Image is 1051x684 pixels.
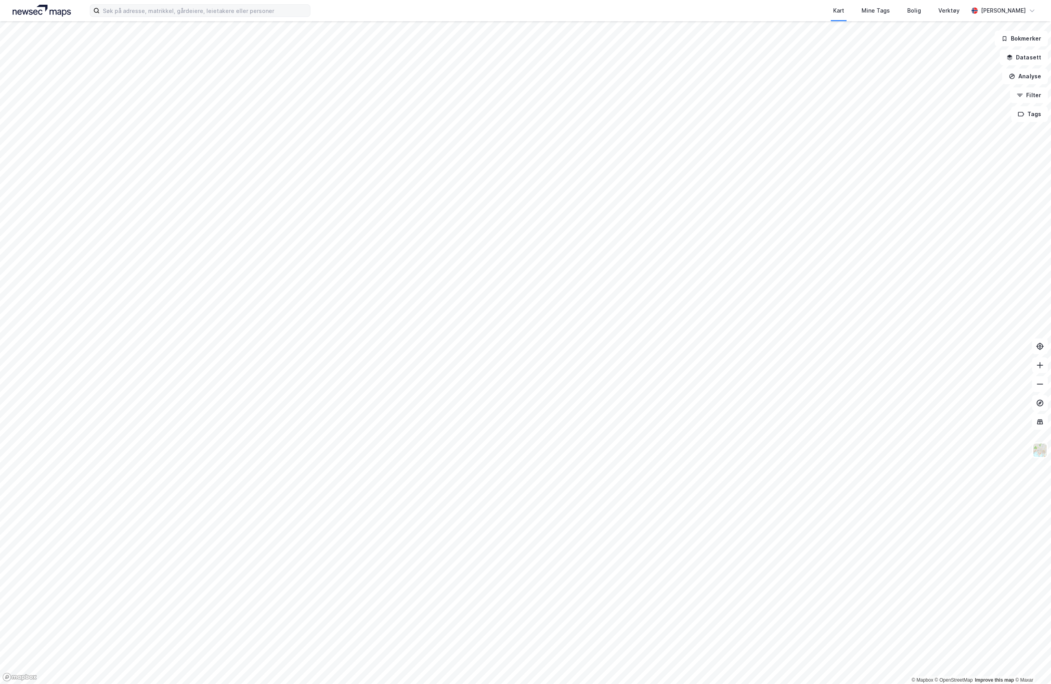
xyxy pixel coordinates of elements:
[975,677,1014,683] a: Improve this map
[13,5,71,17] img: logo.a4113a55bc3d86da70a041830d287a7e.svg
[1002,68,1048,84] button: Analyse
[2,673,37,682] a: Mapbox homepage
[912,677,933,683] a: Mapbox
[1012,646,1051,684] div: Kontrollprogram for chat
[1012,646,1051,684] iframe: Chat Widget
[833,6,844,15] div: Kart
[938,6,960,15] div: Verktøy
[935,677,973,683] a: OpenStreetMap
[862,6,890,15] div: Mine Tags
[907,6,921,15] div: Bolig
[1010,87,1048,103] button: Filter
[1032,443,1047,458] img: Z
[1011,106,1048,122] button: Tags
[981,6,1026,15] div: [PERSON_NAME]
[100,5,310,17] input: Søk på adresse, matrikkel, gårdeiere, leietakere eller personer
[1000,50,1048,65] button: Datasett
[995,31,1048,46] button: Bokmerker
